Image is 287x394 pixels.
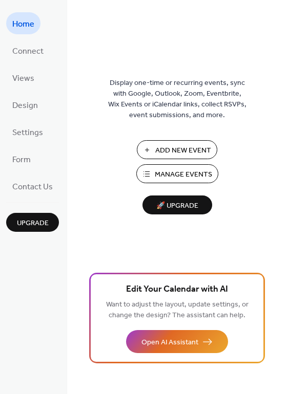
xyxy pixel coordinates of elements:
[6,39,50,61] a: Connect
[6,213,59,232] button: Upgrade
[6,121,49,143] a: Settings
[142,195,212,214] button: 🚀 Upgrade
[141,337,198,348] span: Open AI Assistant
[12,179,53,195] span: Contact Us
[12,16,34,32] span: Home
[106,298,249,322] span: Want to adjust the layout, update settings, or change the design? The assistant can help.
[126,282,228,297] span: Edit Your Calendar with AI
[136,164,218,183] button: Manage Events
[12,43,44,59] span: Connect
[12,98,38,114] span: Design
[155,169,212,180] span: Manage Events
[12,152,31,168] span: Form
[126,330,228,353] button: Open AI Assistant
[17,218,49,229] span: Upgrade
[6,67,40,89] a: Views
[108,78,247,121] span: Display one-time or recurring events, sync with Google, Outlook, Zoom, Eventbrite, Wix Events or ...
[12,125,43,141] span: Settings
[6,12,40,34] a: Home
[137,140,217,159] button: Add New Event
[6,94,44,116] a: Design
[6,148,37,170] a: Form
[12,71,34,86] span: Views
[6,175,59,197] a: Contact Us
[155,145,211,156] span: Add New Event
[149,199,206,213] span: 🚀 Upgrade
